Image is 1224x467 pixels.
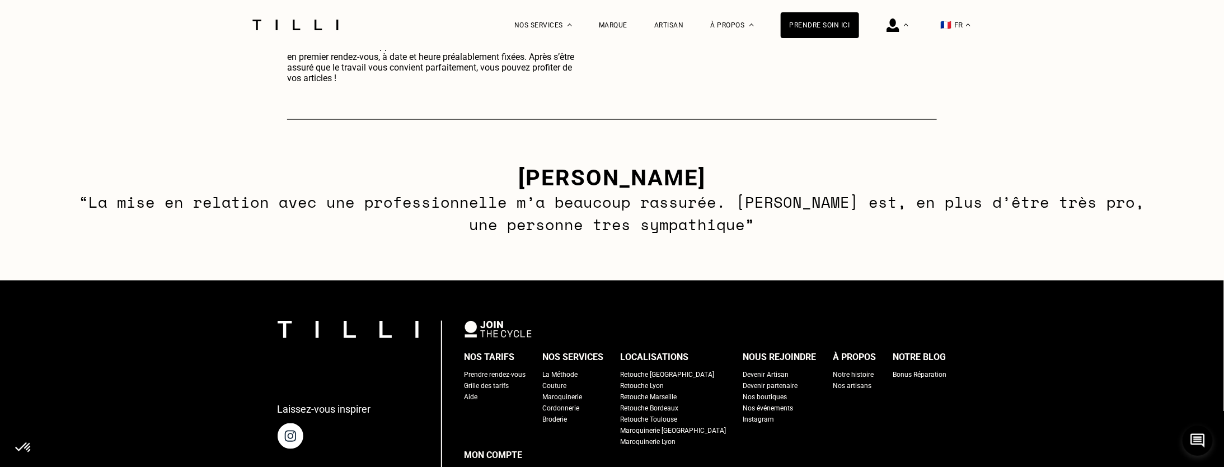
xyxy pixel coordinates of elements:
img: logo Join The Cycle [465,321,532,338]
img: icône connexion [887,18,899,32]
a: Cordonnerie [543,403,580,414]
a: Nos artisans [833,380,872,391]
a: Aide [465,391,478,403]
a: Artisan [654,21,684,29]
div: Localisations [621,349,689,366]
div: À propos [833,349,876,366]
span: 🇫🇷 [941,20,952,30]
div: Nos tarifs [465,349,515,366]
img: Menu déroulant [568,24,572,26]
a: Mon compte [465,447,947,464]
a: Prendre rendez-vous [465,369,526,380]
a: Nos boutiques [743,391,787,403]
a: Devenir Artisan [743,369,789,380]
img: Menu déroulant [904,24,908,26]
div: Notre blog [893,349,946,366]
a: Retouche Toulouse [621,414,678,425]
h3: [PERSON_NAME] [76,165,1148,191]
a: Nos événements [743,403,794,414]
a: Broderie [543,414,568,425]
div: Nos services [543,349,604,366]
a: La Méthode [543,369,578,380]
a: Retouche Bordeaux [621,403,679,414]
p: Laissez-vous inspirer [278,403,371,415]
a: Maroquinerie [GEOGRAPHIC_DATA] [621,425,726,436]
img: logo Tilli [278,321,419,338]
a: Maroquinerie Lyon [621,436,676,447]
a: Marque [599,21,627,29]
a: Bonus Réparation [893,369,947,380]
a: Grille des tarifs [465,380,509,391]
p: 3 - Votre Tilliste vous rapportera vos vêtements retouchés au lieu convenu en premier rendez-vous... [287,41,585,83]
a: Retouche [GEOGRAPHIC_DATA] [621,369,715,380]
a: Retouche Marseille [621,391,677,403]
a: Devenir partenaire [743,380,798,391]
a: Maroquinerie [543,391,583,403]
a: Notre histoire [833,369,874,380]
a: Couture [543,380,567,391]
a: Instagram [743,414,775,425]
img: Logo du service de couturière Tilli [248,20,343,30]
a: Retouche Lyon [621,380,664,391]
p: “La mise en relation avec une professionnelle m’a beaucoup rassurée. [PERSON_NAME] est, en plus d... [76,191,1148,236]
div: Nous rejoindre [743,349,817,366]
a: Prendre soin ici [781,12,859,38]
img: Menu déroulant à propos [749,24,754,26]
img: page instagram de Tilli une retoucherie à domicile [278,423,303,449]
img: menu déroulant [966,24,970,26]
